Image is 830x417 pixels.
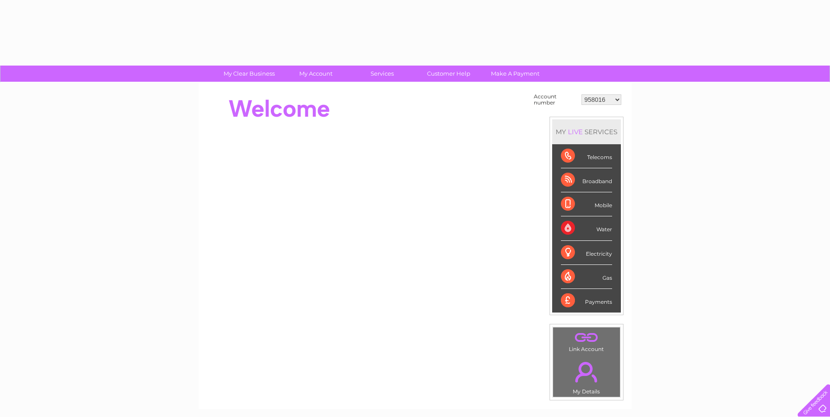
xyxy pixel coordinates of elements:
td: Link Account [553,327,620,354]
div: LIVE [566,128,585,136]
td: Account number [532,91,579,108]
a: . [555,330,618,345]
div: MY SERVICES [552,119,621,144]
div: Electricity [561,241,612,265]
a: My Account [280,66,352,82]
div: Gas [561,265,612,289]
a: Make A Payment [479,66,551,82]
div: Payments [561,289,612,313]
a: . [555,357,618,387]
a: Customer Help [413,66,485,82]
div: Mobile [561,192,612,216]
a: My Clear Business [213,66,285,82]
div: Telecoms [561,144,612,168]
td: My Details [553,354,620,397]
div: Broadband [561,168,612,192]
a: Services [346,66,418,82]
div: Water [561,216,612,240]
